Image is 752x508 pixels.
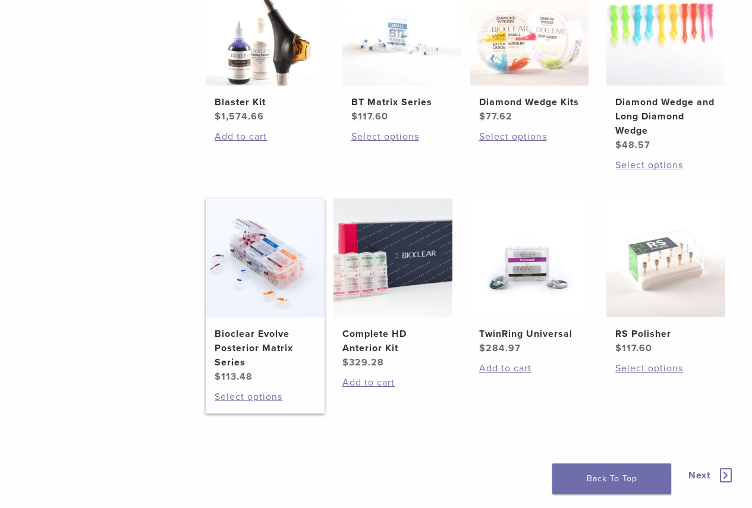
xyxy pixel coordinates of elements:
h2: Bioclear Evolve Posterior Matrix Series [215,327,316,370]
a: Add to cart: “Blaster Kit” [215,130,316,144]
h2: Diamond Wedge and Long Diamond Wedge [615,95,716,138]
bdi: 77.62 [479,111,512,122]
span: $ [342,356,349,368]
span: $ [215,371,221,383]
a: Complete HD Anterior KitComplete HD Anterior Kit $329.28 [333,198,452,370]
a: TwinRing UniversalTwinRing Universal $284.97 [470,198,589,355]
a: Bioclear Evolve Posterior Matrix SeriesBioclear Evolve Posterior Matrix Series $113.48 [206,198,325,384]
img: Complete HD Anterior Kit [333,198,452,317]
bdi: 284.97 [479,342,521,354]
bdi: 48.57 [615,139,650,151]
bdi: 117.60 [351,111,388,122]
a: RS PolisherRS Polisher $117.60 [606,198,725,355]
span: $ [615,342,622,354]
span: $ [351,111,358,122]
bdi: 1,574.66 [215,111,264,122]
a: Select options for “Bioclear Evolve Posterior Matrix Series” [215,390,316,404]
a: Select options for “RS Polisher” [615,361,716,376]
img: TwinRing Universal [470,198,589,317]
a: Select options for “BT Matrix Series” [351,130,452,144]
a: Select options for “Diamond Wedge and Long Diamond Wedge” [615,158,716,172]
span: $ [215,111,221,122]
h2: RS Polisher [615,327,716,341]
a: Add to cart: “Complete HD Anterior Kit” [342,376,443,390]
a: Add to cart: “TwinRing Universal” [479,361,580,376]
img: RS Polisher [606,198,725,317]
span: Next [688,469,710,481]
bdi: 117.60 [615,342,652,354]
h2: TwinRing Universal [479,327,580,341]
h2: Complete HD Anterior Kit [342,327,443,355]
bdi: 113.48 [215,371,253,383]
h2: Diamond Wedge Kits [479,95,580,109]
span: $ [615,139,622,151]
h2: BT Matrix Series [351,95,452,109]
bdi: 329.28 [342,356,384,368]
span: $ [479,342,486,354]
h2: Blaster Kit [215,95,316,109]
a: Select options for “Diamond Wedge Kits” [479,130,580,144]
a: Back To Top [552,463,671,494]
img: Bioclear Evolve Posterior Matrix Series [206,198,325,317]
span: $ [479,111,486,122]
